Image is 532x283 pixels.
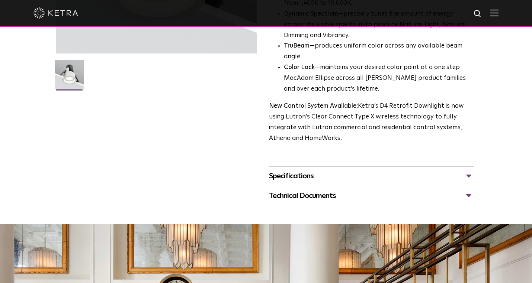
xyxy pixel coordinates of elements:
[284,64,315,71] strong: Color Lock
[284,62,474,95] li: —maintains your desired color point at a one step MacAdam Ellipse across all [PERSON_NAME] produc...
[473,9,483,19] img: search icon
[33,7,78,19] img: ketra-logo-2019-white
[284,43,310,49] strong: TruBeam
[269,170,474,182] div: Specifications
[284,41,474,62] li: —produces uniform color across any available beam angle.
[269,190,474,202] div: Technical Documents
[269,103,358,109] strong: New Control System Available:
[269,101,474,144] p: Ketra’s D4 Retrofit Downlight is now using Lutron’s Clear Connect Type X wireless technology to f...
[490,9,499,16] img: Hamburger%20Nav.svg
[55,60,84,94] img: D4R Retrofit Downlight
